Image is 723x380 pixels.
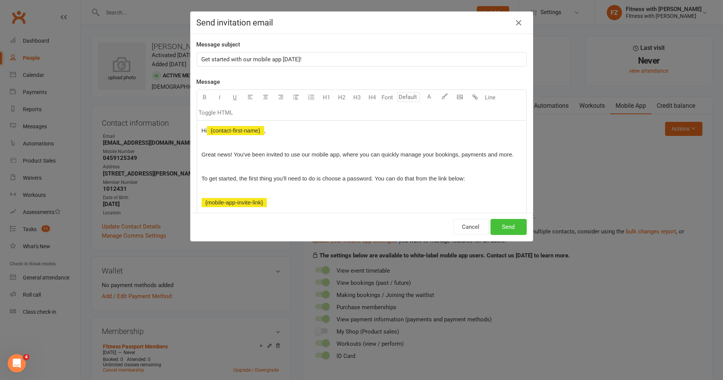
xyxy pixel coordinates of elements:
[202,175,465,182] span: To get started, the first thing you'll need to do is choose a password. You can do that from the ...
[380,90,395,105] button: Font
[197,40,240,49] label: Message subject
[397,92,420,102] input: Default
[454,219,489,235] button: Cancel
[319,90,334,105] button: H1
[233,94,237,101] span: U
[23,354,29,360] span: 4
[202,56,302,63] span: Get started with our mobile app [DATE]!
[483,90,498,105] button: Line
[228,90,243,105] button: U
[349,90,365,105] button: H3
[422,90,437,105] button: A
[491,219,527,235] button: Send
[8,354,26,372] iframe: Intercom live chat
[197,77,220,86] label: Message
[202,127,207,134] span: Hi
[197,105,235,120] button: Toggle HTML
[334,90,349,105] button: H2
[365,90,380,105] button: H4
[197,18,527,27] h4: Send invitation email
[513,17,525,29] button: Close
[264,127,266,134] span: ,
[202,151,514,158] span: Great news! You've been invited to use our mobile app, where you can quickly manage your bookings...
